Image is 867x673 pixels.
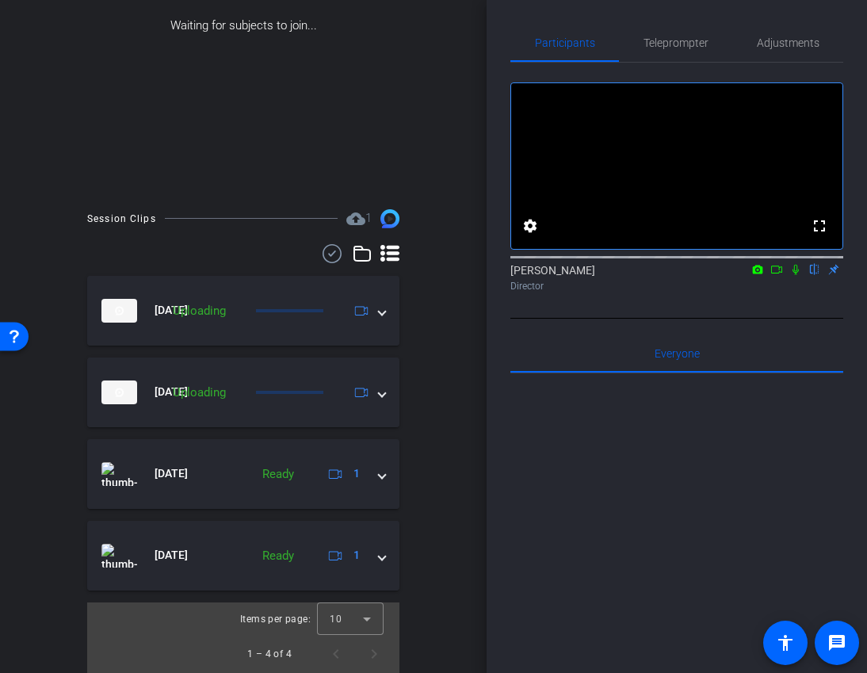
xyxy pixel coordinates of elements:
div: Director [510,279,843,293]
span: [DATE] [155,384,188,400]
mat-icon: fullscreen [810,216,829,235]
span: Participants [535,37,595,48]
span: 1 [353,547,360,564]
div: Uploading [165,302,234,320]
button: Previous page [317,635,355,673]
span: [DATE] [155,302,188,319]
div: Uploading [165,384,234,402]
span: Teleprompter [644,37,708,48]
mat-icon: accessibility [776,633,795,652]
mat-expansion-panel-header: thumb-nail[DATE]Uploading [87,358,399,427]
span: Destinations for your clips [346,209,372,228]
img: thumb-nail [101,299,137,323]
span: [DATE] [155,547,188,564]
mat-expansion-panel-header: thumb-nail[DATE]Ready1 [87,439,399,509]
div: Items per page: [240,611,311,627]
mat-expansion-panel-header: thumb-nail[DATE]Ready1 [87,521,399,591]
span: [DATE] [155,465,188,482]
div: [PERSON_NAME] [510,262,843,293]
span: 1 [353,465,360,482]
span: Adjustments [757,37,819,48]
img: thumb-nail [101,462,137,486]
img: thumb-nail [101,380,137,404]
img: thumb-nail [101,544,137,568]
mat-icon: cloud_upload [346,209,365,228]
div: Ready [254,547,302,565]
div: 1 – 4 of 4 [247,646,292,662]
mat-icon: settings [521,216,540,235]
div: Ready [254,465,302,484]
mat-icon: message [827,633,846,652]
span: 1 [365,211,372,225]
img: Session clips [380,209,399,228]
mat-expansion-panel-header: thumb-nail[DATE]Uploading [87,276,399,346]
span: Everyone [655,348,700,359]
button: Next page [355,635,393,673]
mat-icon: flip [805,262,824,276]
div: Session Clips [87,211,156,227]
